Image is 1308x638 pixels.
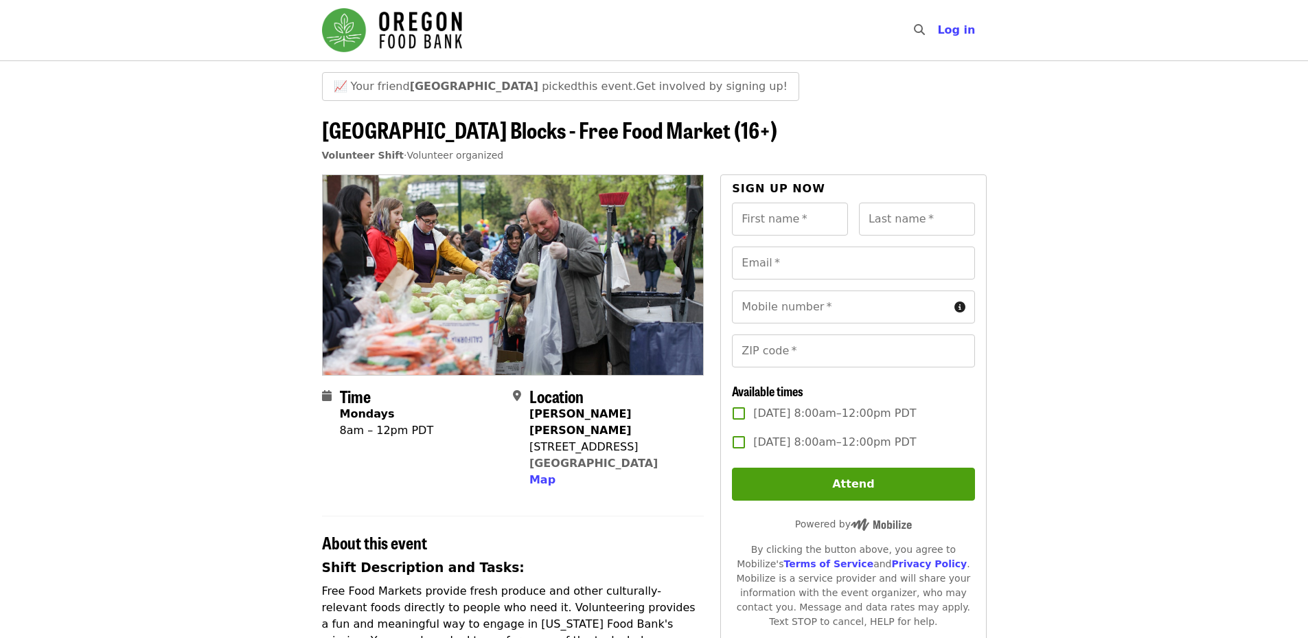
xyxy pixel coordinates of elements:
[937,23,975,36] span: Log in
[933,14,944,47] input: Search
[322,150,504,161] span: ·
[322,530,427,554] span: About this event
[783,558,873,569] a: Terms of Service
[732,203,848,236] input: First name
[732,334,974,367] input: ZIP code
[732,468,974,501] button: Attend
[732,543,974,629] div: By clicking the button above, you agree to Mobilize's and . Mobilize is a service provider and wi...
[529,384,584,408] span: Location
[322,558,704,578] h3: Shift Description and Tasks:
[529,473,555,486] span: Map
[795,519,912,529] span: Powered by
[322,8,462,52] img: Oregon Food Bank - Home
[529,472,555,488] button: Map
[334,80,347,93] span: growth emoji
[340,422,434,439] div: 8am – 12pm PDT
[732,290,948,323] input: Mobile number
[529,407,632,437] strong: [PERSON_NAME] [PERSON_NAME]
[340,407,395,420] strong: Mondays
[351,80,788,93] span: Your friend picked this event . Get involved by signing up!
[323,175,704,374] img: PSU South Park Blocks - Free Food Market (16+) organized by Oregon Food Bank
[513,389,521,402] i: map-marker-alt icon
[732,182,825,195] span: Sign up now
[753,405,916,422] span: [DATE] 8:00am–12:00pm PDT
[322,389,332,402] i: calendar icon
[340,384,371,408] span: Time
[529,439,693,455] div: [STREET_ADDRESS]
[410,80,538,93] strong: [GEOGRAPHIC_DATA]
[891,558,967,569] a: Privacy Policy
[732,382,803,400] span: Available times
[954,301,965,314] i: circle-info icon
[406,150,503,161] span: Volunteer organized
[851,519,912,531] img: Powered by Mobilize
[859,203,975,236] input: Last name
[753,434,916,451] span: [DATE] 8:00am–12:00pm PDT
[322,113,777,146] span: [GEOGRAPHIC_DATA] Blocks - Free Food Market (16+)
[732,247,974,280] input: Email
[926,16,986,44] button: Log in
[914,23,925,36] i: search icon
[529,457,658,470] a: [GEOGRAPHIC_DATA]
[322,150,404,161] a: Volunteer Shift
